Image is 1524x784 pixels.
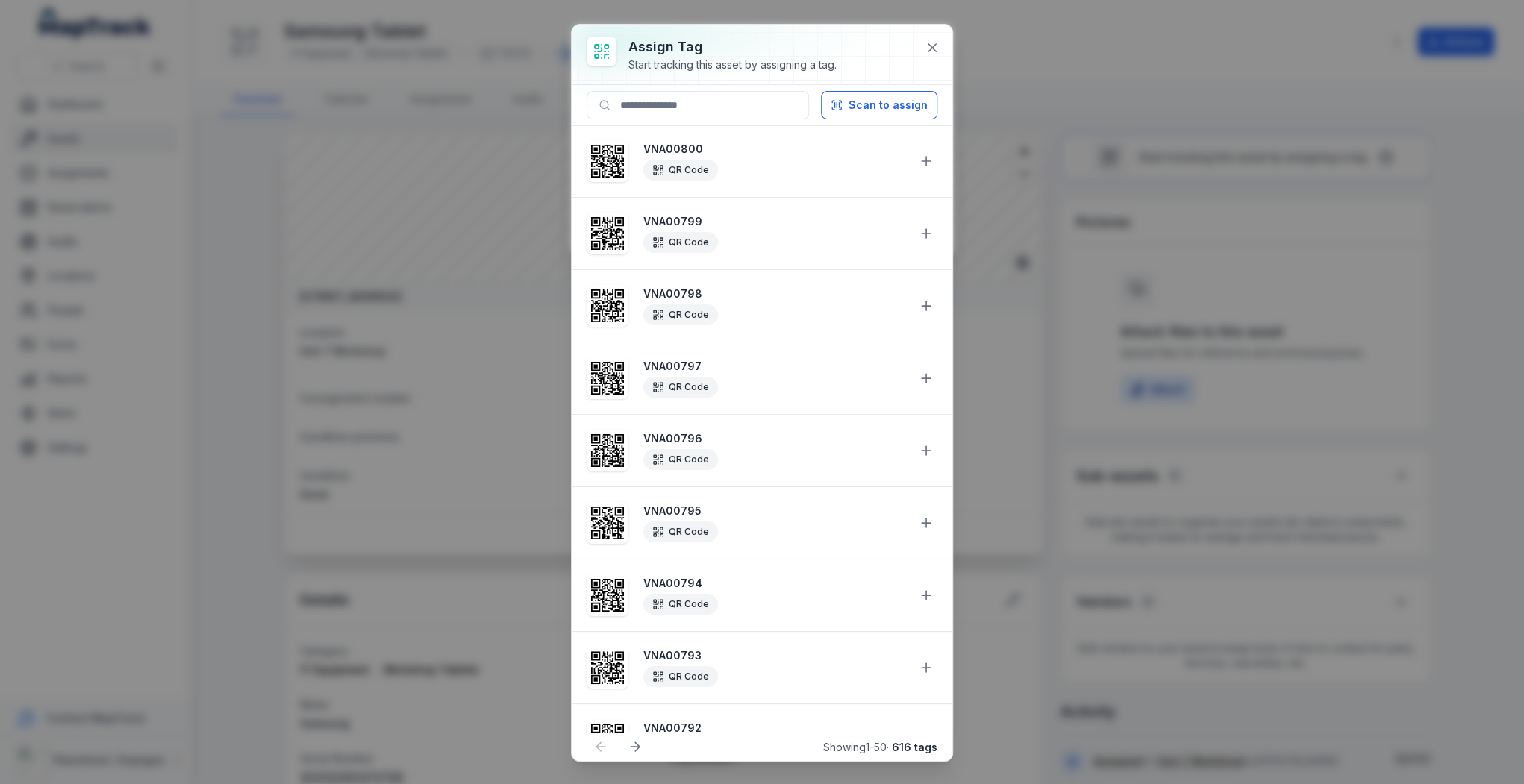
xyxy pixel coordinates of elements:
[643,721,906,736] strong: VNA00792
[643,594,718,615] div: QR Code
[643,449,718,470] div: QR Code
[643,160,718,181] div: QR Code
[643,286,906,301] strong: VNA00798
[823,741,937,753] span: Showing 1 - 50 ·
[643,431,906,446] strong: VNA00796
[821,91,937,119] button: Scan to assign
[643,377,718,398] div: QR Code
[643,521,718,542] div: QR Code
[643,576,906,591] strong: VNA00794
[643,359,906,374] strong: VNA00797
[643,504,906,518] strong: VNA00795
[643,232,718,253] div: QR Code
[643,304,718,325] div: QR Code
[643,214,906,229] strong: VNA00799
[643,142,906,157] strong: VNA00800
[628,37,837,57] h3: Assign tag
[628,57,837,72] div: Start tracking this asset by assigning a tag.
[892,741,937,753] strong: 616 tags
[643,648,906,663] strong: VNA00793
[643,666,718,687] div: QR Code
